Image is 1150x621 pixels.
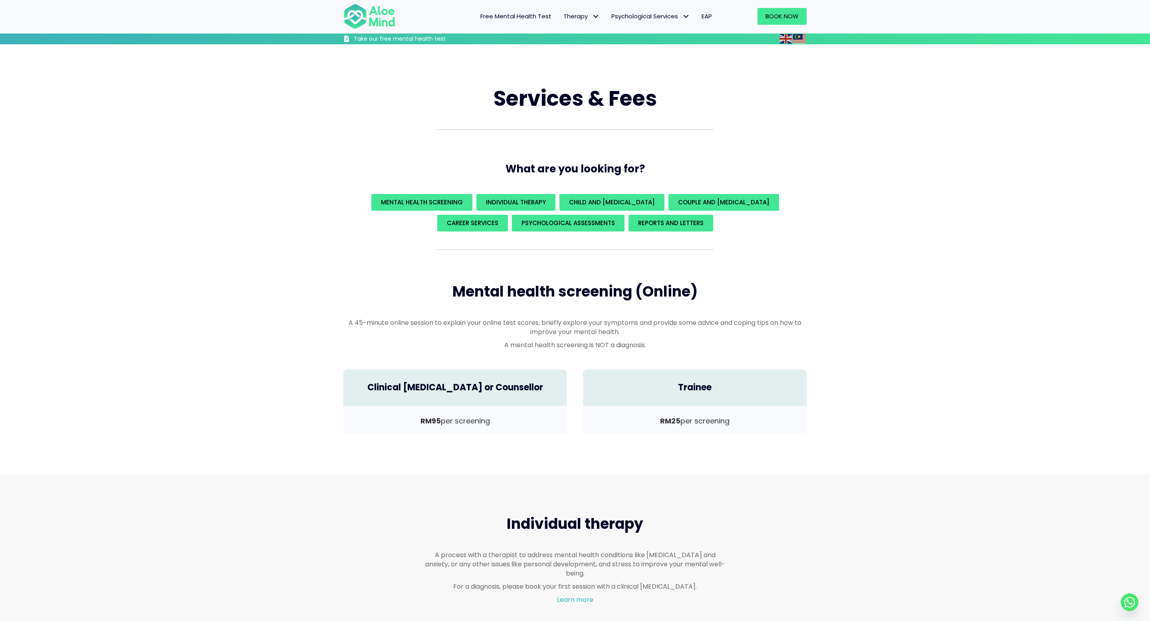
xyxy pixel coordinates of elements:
[557,595,593,604] a: Learn more
[779,34,793,43] a: English
[381,198,463,206] span: Mental Health Screening
[420,416,441,426] b: RM95
[507,514,643,534] span: Individual therapy
[506,162,645,176] span: What are you looking for?
[680,11,692,22] span: Psychological Services: submenu
[343,35,488,44] a: Take our free mental health test
[793,34,806,44] img: ms
[611,12,690,20] span: Psychological Services
[569,198,655,206] span: Child and [MEDICAL_DATA]
[351,382,559,394] h4: Clinical [MEDICAL_DATA] or Counsellor
[702,12,712,20] span: EAP
[343,3,395,30] img: Aloe mind Logo
[757,8,807,25] a: Book Now
[660,416,680,426] b: RM25
[447,219,498,227] span: Career Services
[793,34,807,43] a: Malay
[779,34,792,44] img: en
[343,318,807,336] p: A 45-minute online session to explain your online test scores, briefly explore your symptoms and ...
[371,194,472,211] a: Mental Health Screening
[343,192,807,233] div: What are you looking for?
[452,281,698,302] span: Mental health screening (Online)
[425,550,725,578] p: A process with a therapist to address mental health conditions like [MEDICAL_DATA] and anxiety, o...
[343,340,807,350] p: A mental health screening is NOT a diagnosis.
[591,416,799,426] p: per screening
[486,198,546,206] span: Individual Therapy
[591,382,799,394] h4: Trainee
[1121,593,1138,611] a: Whatsapp
[476,194,555,211] a: Individual Therapy
[437,215,508,231] a: Career Services
[494,84,657,113] span: Services & Fees
[425,582,725,591] p: For a diagnosis, please book your first session with a clinical [MEDICAL_DATA].
[480,12,551,20] span: Free Mental Health Test
[696,8,718,25] a: EAP
[590,11,601,22] span: Therapy: submenu
[512,215,625,231] a: Psychological assessments
[406,8,718,25] nav: Menu
[605,8,696,25] a: Psychological ServicesPsychological Services: submenu
[629,215,713,231] a: REPORTS AND LETTERS
[474,8,557,25] a: Free Mental Health Test
[638,219,704,227] span: REPORTS AND LETTERS
[678,198,769,206] span: Couple and [MEDICAL_DATA]
[521,219,615,227] span: Psychological assessments
[351,416,559,426] p: per screening
[668,194,779,211] a: Couple and [MEDICAL_DATA]
[557,8,605,25] a: TherapyTherapy: submenu
[563,12,599,20] span: Therapy
[559,194,664,211] a: Child and [MEDICAL_DATA]
[354,35,488,43] h3: Take our free mental health test
[765,12,799,20] span: Book Now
